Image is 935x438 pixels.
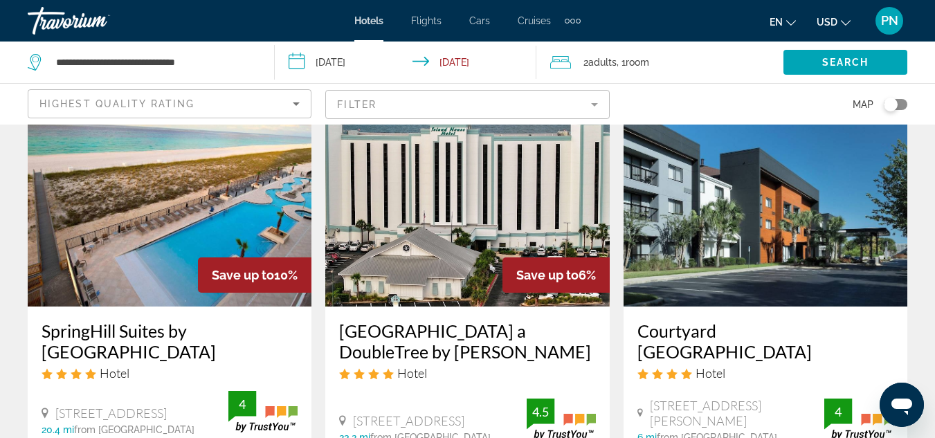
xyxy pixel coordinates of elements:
span: from [GEOGRAPHIC_DATA] [74,424,194,435]
img: Hotel image [624,85,907,307]
button: Extra navigation items [565,10,581,32]
div: 4.5 [527,403,554,420]
div: 4 star Hotel [637,365,893,381]
button: Travelers: 2 adults, 0 children [536,42,783,83]
span: Room [626,57,649,68]
a: Travorium [28,3,166,39]
img: Hotel image [325,85,609,307]
button: Change currency [817,12,851,32]
a: [GEOGRAPHIC_DATA] a DoubleTree by [PERSON_NAME] [339,320,595,362]
a: SpringHill Suites by [GEOGRAPHIC_DATA] [42,320,298,362]
div: 4 [824,403,852,420]
span: Highest Quality Rating [39,98,194,109]
span: Hotel [100,365,129,381]
button: Toggle map [873,98,907,111]
span: Hotel [696,365,725,381]
span: USD [817,17,837,28]
span: 2 [583,53,617,72]
div: 10% [198,257,311,293]
span: [STREET_ADDRESS] [55,405,167,421]
button: Filter [325,89,609,120]
span: Hotel [397,365,427,381]
a: Courtyard [GEOGRAPHIC_DATA] [637,320,893,362]
span: en [770,17,783,28]
a: Cars [469,15,490,26]
span: PN [881,14,898,28]
span: Save up to [212,268,274,282]
span: Search [822,57,869,68]
span: 20.4 mi [42,424,74,435]
button: Check-in date: Sep 13, 2025 Check-out date: Sep 14, 2025 [275,42,536,83]
button: Search [783,50,907,75]
a: Cruises [518,15,551,26]
div: 6% [502,257,610,293]
button: User Menu [871,6,907,35]
button: Change language [770,12,796,32]
iframe: Button to launch messaging window [880,383,924,427]
span: [STREET_ADDRESS] [353,413,464,428]
span: Save up to [516,268,579,282]
span: , 1 [617,53,649,72]
a: Flights [411,15,442,26]
img: Hotel image [28,85,311,307]
img: trustyou-badge.svg [228,391,298,432]
span: Map [853,95,873,114]
a: Hotels [354,15,383,26]
div: 4 [228,396,256,412]
mat-select: Sort by [39,95,300,112]
div: 4 star Hotel [42,365,298,381]
div: 4 star Hotel [339,365,595,381]
span: Adults [588,57,617,68]
span: [STREET_ADDRESS][PERSON_NAME] [650,398,824,428]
